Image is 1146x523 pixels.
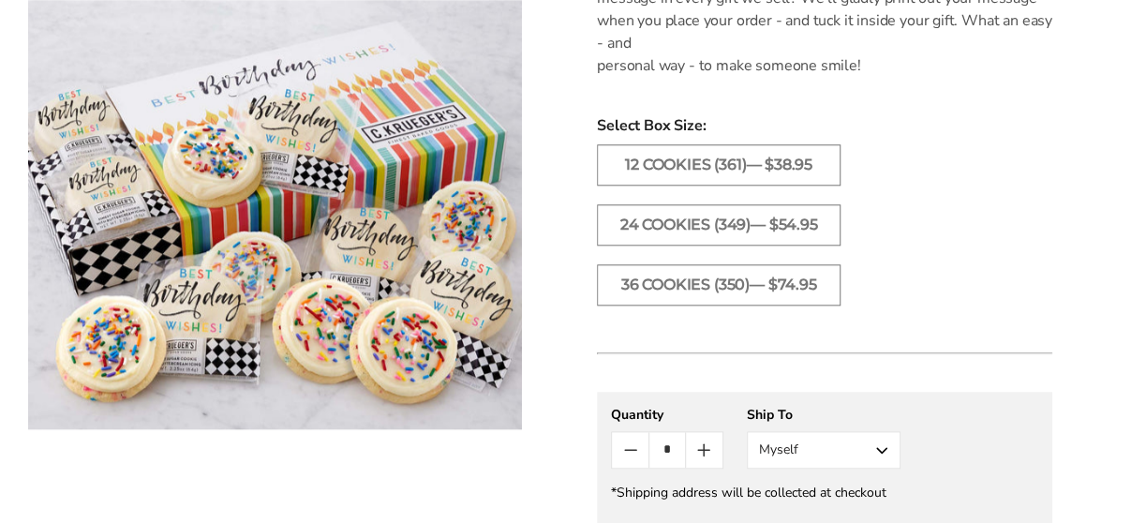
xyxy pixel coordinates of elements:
[612,432,648,468] button: Count minus
[597,264,841,306] label: 36 Cookies (350)— $74.95
[611,484,1038,501] div: *Shipping address will be collected at checkout
[597,204,841,246] label: 24 Cookies (349)— $54.95
[648,432,685,468] input: Quantity
[611,406,723,424] div: Quantity
[747,431,900,469] button: Myself
[597,114,1052,137] span: Select Box Size:
[686,432,722,468] button: Count plus
[747,406,900,424] div: Ship To
[597,144,841,186] label: 12 Cookies (361)— $38.95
